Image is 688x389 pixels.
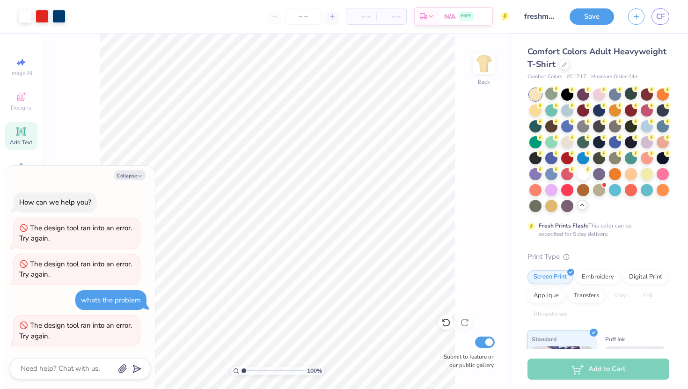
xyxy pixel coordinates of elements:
input: Untitled Design [517,7,563,26]
div: Vinyl [608,289,634,303]
span: Designs [11,104,31,111]
span: Puff Ink [605,334,625,344]
div: Foil [637,289,659,303]
strong: Fresh Prints Flash: [539,222,588,229]
span: Standard [532,334,556,344]
span: – – [352,12,371,22]
div: Screen Print [527,270,573,284]
div: Digital Print [623,270,668,284]
button: Save [570,8,614,25]
span: N/A [444,12,455,22]
label: Submit to feature on our public gallery. [439,352,495,369]
div: This color can be expedited for 5 day delivery. [539,221,654,238]
div: Embroidery [576,270,620,284]
img: Back [475,54,493,73]
input: – – [285,8,322,25]
span: Minimum Order: 24 + [591,73,638,81]
span: Add Text [10,139,32,146]
button: Collapse [114,170,146,180]
span: – – [382,12,401,22]
span: Image AI [10,69,32,77]
div: Applique [527,289,565,303]
span: Comfort Colors Adult Heavyweight T-Shirt [527,46,666,70]
div: The design tool ran into an error. Try again. [19,259,132,279]
span: CF [656,11,665,22]
a: CF [651,8,669,25]
div: The design tool ran into an error. Try again. [19,321,132,341]
div: How can we help you? [19,198,91,207]
div: whats the problem [81,295,141,305]
span: # C1717 [567,73,586,81]
div: Back [478,78,490,86]
div: The design tool ran into an error. Try again. [19,223,132,243]
span: Comfort Colors [527,73,562,81]
div: Rhinestones [527,308,573,322]
div: Transfers [568,289,605,303]
div: Print Type [527,251,669,262]
span: FREE [461,13,471,20]
span: 100 % [307,367,322,375]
